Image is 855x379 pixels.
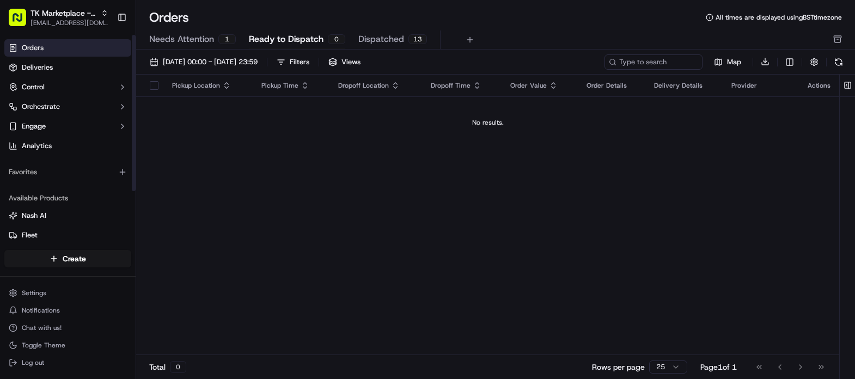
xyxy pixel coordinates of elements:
[4,163,131,181] div: Favorites
[4,118,131,135] button: Engage
[4,137,131,155] a: Analytics
[163,57,258,67] span: [DATE] 00:00 - [DATE] 23:59
[149,9,189,26] h1: Orders
[592,362,645,372] p: Rows per page
[249,33,323,46] span: Ready to Dispatch
[22,43,44,53] span: Orders
[141,118,835,127] div: No results.
[22,141,52,151] span: Analytics
[22,211,46,221] span: Nash AI
[808,81,830,90] div: Actions
[4,355,131,370] button: Log out
[707,56,748,69] button: Map
[4,303,131,318] button: Notifications
[341,57,361,67] span: Views
[22,63,53,72] span: Deliveries
[22,323,62,332] span: Chat with us!
[145,54,262,70] button: [DATE] 00:00 - [DATE] 23:59
[338,81,413,90] div: Dropoff Location
[22,358,44,367] span: Log out
[172,81,244,90] div: Pickup Location
[716,13,842,22] span: All times are displayed using BST timezone
[22,341,65,350] span: Toggle Theme
[4,189,131,207] div: Available Products
[22,289,46,297] span: Settings
[831,54,846,70] button: Refresh
[604,54,703,70] input: Type to search
[4,39,131,57] a: Orders
[218,34,236,44] div: 1
[4,338,131,353] button: Toggle Theme
[358,33,404,46] span: Dispatched
[4,59,131,76] a: Deliveries
[9,211,127,221] a: Nash AI
[4,78,131,96] button: Control
[4,285,131,301] button: Settings
[510,81,569,90] div: Order Value
[22,102,60,112] span: Orchestrate
[149,361,186,373] div: Total
[272,54,314,70] button: Filters
[30,8,96,19] button: TK Marketplace - TKD
[170,361,186,373] div: 0
[4,227,131,244] button: Fleet
[323,54,365,70] button: Views
[654,81,714,90] div: Delivery Details
[63,253,86,264] span: Create
[328,34,345,44] div: 0
[700,362,737,372] div: Page 1 of 1
[4,4,113,30] button: TK Marketplace - TKD[EMAIL_ADDRESS][DOMAIN_NAME]
[4,320,131,335] button: Chat with us!
[22,306,60,315] span: Notifications
[4,207,131,224] button: Nash AI
[22,82,45,92] span: Control
[30,19,108,27] button: [EMAIL_ADDRESS][DOMAIN_NAME]
[9,230,127,240] a: Fleet
[22,121,46,131] span: Engage
[22,230,38,240] span: Fleet
[4,250,131,267] button: Create
[4,98,131,115] button: Orchestrate
[431,81,493,90] div: Dropoff Time
[727,57,741,67] span: Map
[261,81,321,90] div: Pickup Time
[408,34,427,44] div: 13
[587,81,637,90] div: Order Details
[290,57,309,67] div: Filters
[149,33,214,46] span: Needs Attention
[731,81,790,90] div: Provider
